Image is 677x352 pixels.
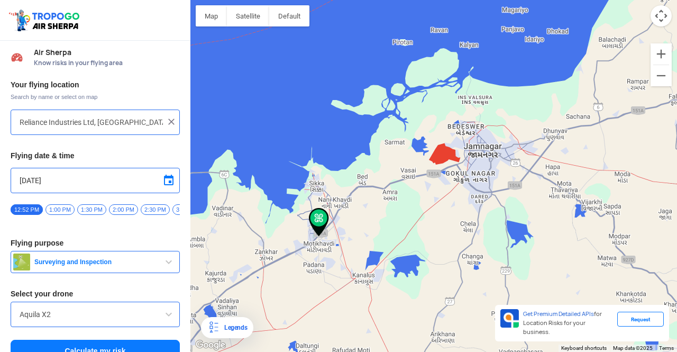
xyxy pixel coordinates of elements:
img: Premium APIs [500,309,519,328]
img: ic_close.png [166,116,177,127]
div: Legends [220,321,247,334]
input: Search your flying location [20,116,163,129]
div: for Location Risks for your business. [519,309,617,337]
button: Zoom out [651,65,672,86]
div: Request [617,312,664,327]
button: Show street map [196,5,227,26]
input: Select Date [20,174,171,187]
button: Zoom in [651,43,672,65]
a: Terms [659,345,674,351]
button: Keyboard shortcuts [561,345,607,352]
button: Surveying and Inspection [11,251,180,273]
button: Show satellite imagery [227,5,269,26]
img: ic_tgdronemaps.svg [8,8,83,32]
span: Air Sherpa [34,48,180,57]
img: Legends [207,321,220,334]
img: Google [193,338,228,352]
span: Know risks in your flying area [34,59,180,67]
span: 1:00 PM [45,204,75,215]
span: 2:00 PM [109,204,138,215]
input: Search by name or Brand [20,308,171,321]
span: 12:52 PM [11,204,43,215]
span: Search by name or select on map [11,93,180,101]
span: Get Premium Detailed APIs [523,310,594,318]
img: Risk Scores [11,51,23,64]
h3: Flying purpose [11,239,180,247]
span: 1:30 PM [77,204,106,215]
h3: Flying date & time [11,152,180,159]
a: Open this area in Google Maps (opens a new window) [193,338,228,352]
img: survey.png [13,254,30,270]
button: Map camera controls [651,5,672,26]
h3: Select your drone [11,290,180,297]
span: Surveying and Inspection [30,258,162,266]
span: 3:00 PM [172,204,202,215]
span: 2:30 PM [141,204,170,215]
h3: Your flying location [11,81,180,88]
span: Map data ©2025 [613,345,653,351]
